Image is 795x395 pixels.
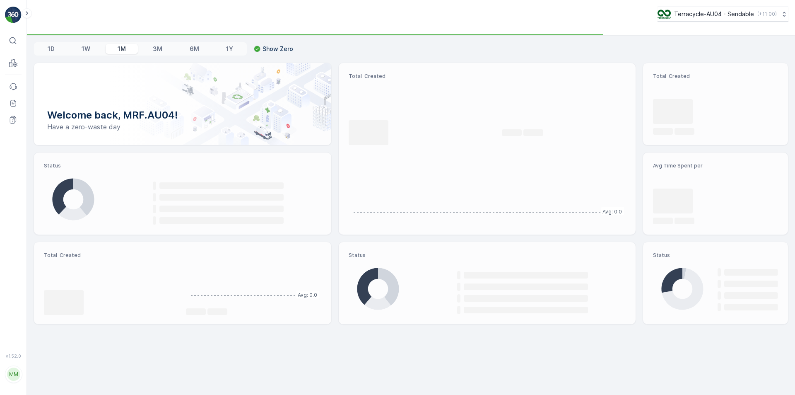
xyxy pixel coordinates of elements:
img: terracycle_logo.png [658,10,671,19]
button: Terracycle-AU04 - Sendable(+11:00) [658,7,788,22]
p: Status [44,162,321,169]
p: Total Created [349,73,626,80]
p: Total Created [653,73,778,80]
p: Avg Time Spent per [653,162,778,169]
p: Total Created [44,252,179,259]
p: Show Zero [263,45,293,53]
p: 1Y [226,45,233,53]
button: MM [5,360,22,388]
p: Status [653,252,778,259]
p: 6M [190,45,199,53]
p: 3M [153,45,162,53]
p: 1D [48,45,55,53]
span: v 1.52.0 [5,354,22,359]
p: ( +11:00 ) [757,11,777,17]
img: logo [5,7,22,23]
p: Terracycle-AU04 - Sendable [674,10,754,18]
p: Status [349,252,626,259]
p: Have a zero-waste day [47,122,318,132]
p: 1M [118,45,126,53]
p: 1W [82,45,90,53]
p: Welcome back, MRF.AU04! [47,109,318,122]
div: MM [7,368,20,381]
